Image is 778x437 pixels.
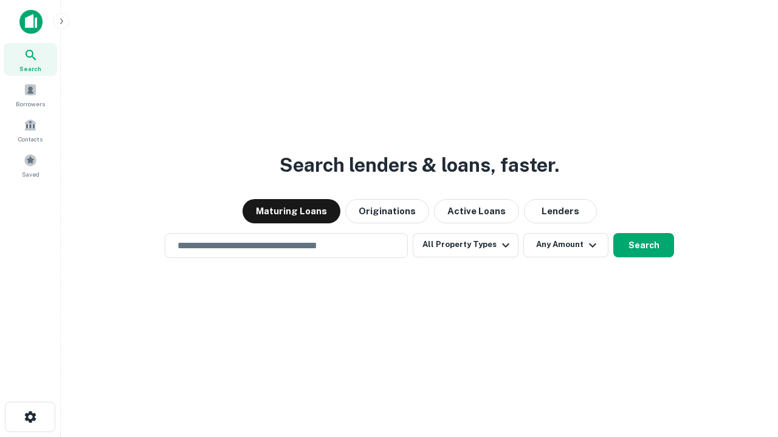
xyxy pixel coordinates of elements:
[280,151,559,180] h3: Search lenders & loans, faster.
[16,99,45,109] span: Borrowers
[4,113,57,146] a: Contacts
[345,199,429,223] button: Originations
[4,149,57,181] a: Saved
[4,43,57,76] a: Search
[19,10,43,34] img: capitalize-icon.png
[4,78,57,111] a: Borrowers
[523,233,608,257] button: Any Amount
[22,169,40,179] span: Saved
[19,64,41,73] span: Search
[243,199,340,223] button: Maturing Loans
[18,134,43,144] span: Contacts
[717,340,778,398] iframe: Chat Widget
[413,233,518,257] button: All Property Types
[613,233,674,257] button: Search
[434,199,519,223] button: Active Loans
[524,199,597,223] button: Lenders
